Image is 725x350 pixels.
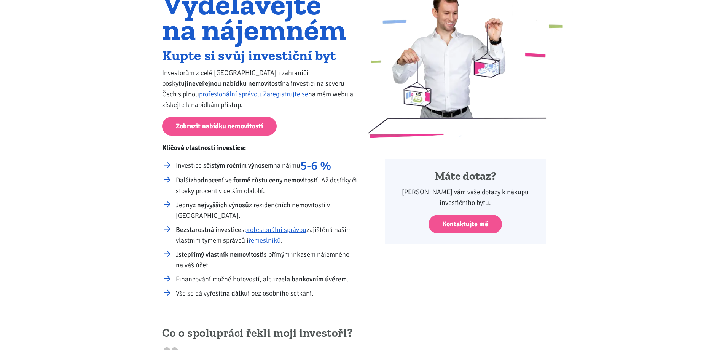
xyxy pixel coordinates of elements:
li: Další . Až desítky či stovky procent v delším období. [176,175,357,196]
a: profesionální správou [199,90,261,98]
h2: Co o spolupráci řekli moji investoři? [162,326,563,340]
strong: na dálku [223,289,248,297]
strong: Bezstarostná investice [176,225,241,234]
p: Investorům z celé [GEOGRAPHIC_DATA] i zahraničí poskytuji na investici na severu Čech s plnou . n... [162,67,357,110]
li: Investice s na nájmu [176,160,357,171]
strong: z nejvyšších výnosů [193,201,249,209]
strong: čistým ročním výnosem [206,161,273,169]
p: Klíčové vlastnosti investice: [162,142,357,153]
h2: Kupte si svůj investiční byt [162,49,357,62]
li: s zajištěná naším vlastním týmem správců i . [176,224,357,246]
strong: neveřejnou nabídku nemovitostí [188,79,282,88]
a: Kontaktujte mě [429,215,502,233]
li: Vše se dá vyřešit i bez osobního setkání. [176,288,357,299]
a: Zaregistrujte se [263,90,308,98]
li: Jste s přímým inkasem nájemného na váš účet. [176,249,357,270]
a: Zobrazit nabídku nemovitostí [162,117,277,136]
a: profesionální správou [244,225,306,234]
strong: zhodnocení ve formě růstu ceny nemovitostí [190,176,318,184]
a: řemeslníků [249,236,281,245]
strong: 5-6 % [300,158,331,173]
strong: přímý vlastník nemovitosti [187,250,264,259]
li: Financování možné hotovostí, ale i . [176,274,357,284]
strong: zcela bankovním úvěrem [275,275,347,283]
p: [PERSON_NAME] vám vaše dotazy k nákupu investičního bytu. [395,187,535,208]
li: Jedny z rezidenčních nemovitostí v [GEOGRAPHIC_DATA]. [176,200,357,221]
h4: Máte dotaz? [395,169,535,184]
